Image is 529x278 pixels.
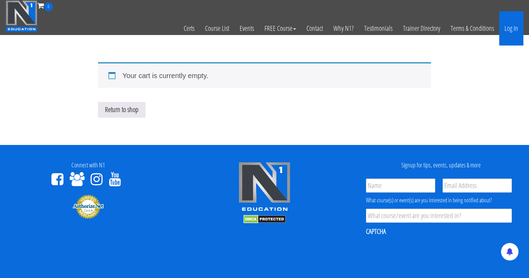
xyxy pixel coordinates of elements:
a: Terms & Conditions [445,11,499,46]
a: FREE Course [259,11,301,46]
div: What course(s) or event(s) are you interested in being notified about? [366,196,512,204]
iframe: reCAPTCHA [366,241,472,268]
a: Contact [301,11,328,46]
a: Certs [178,11,200,46]
h4: Signup for tips, events, updates & more [358,162,524,169]
img: n1-edu-logo [238,162,291,214]
input: What course/event are you interested in? [366,209,512,223]
a: Testimonials [359,11,398,46]
span: 0 [44,2,53,11]
input: Name [366,179,435,193]
div: Your cart is currently empty. [98,62,431,88]
img: Authorize.Net Merchant - Click to Verify [72,194,104,219]
a: Return to shop [98,102,146,118]
h4: Connect with N1 [5,162,171,169]
a: Why N1? [328,11,359,46]
a: Log In [499,11,523,46]
img: n1-education [6,0,37,32]
a: 0 [37,1,53,10]
a: Course List [200,11,234,46]
a: Trainer Directory [398,11,445,46]
a: Events [234,11,259,46]
label: CAPTCHA [366,227,386,236]
img: DMCA.com Protection Status [244,215,286,223]
input: Email Address [443,179,512,193]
